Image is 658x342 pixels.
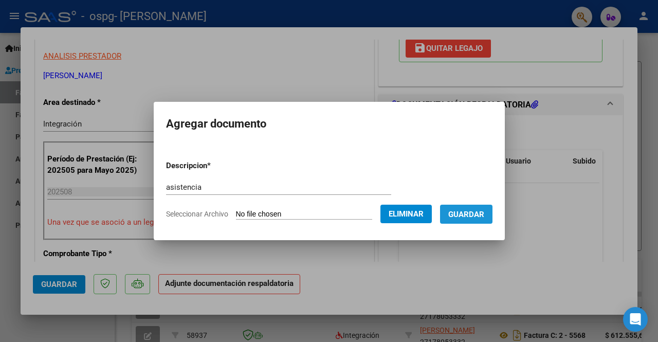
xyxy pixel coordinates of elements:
[389,209,424,219] span: Eliminar
[448,210,484,219] span: Guardar
[440,205,492,224] button: Guardar
[380,205,432,223] button: Eliminar
[166,210,228,218] span: Seleccionar Archivo
[166,160,264,172] p: Descripcion
[166,114,492,134] h2: Agregar documento
[623,307,648,332] div: Open Intercom Messenger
